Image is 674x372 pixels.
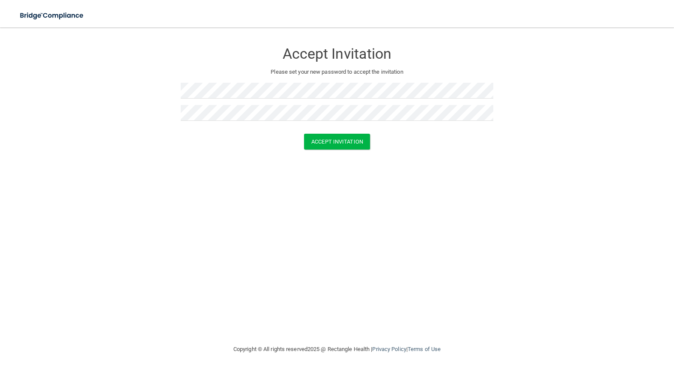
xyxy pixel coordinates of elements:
img: bridge_compliance_login_screen.278c3ca4.svg [13,7,92,24]
div: Copyright © All rights reserved 2025 @ Rectangle Health | | [181,336,493,363]
a: Privacy Policy [372,346,406,352]
a: Terms of Use [408,346,441,352]
p: Please set your new password to accept the invitation [187,67,487,77]
button: Accept Invitation [304,134,370,150]
h3: Accept Invitation [181,46,493,62]
iframe: Drift Widget Chat Controller [526,311,664,345]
